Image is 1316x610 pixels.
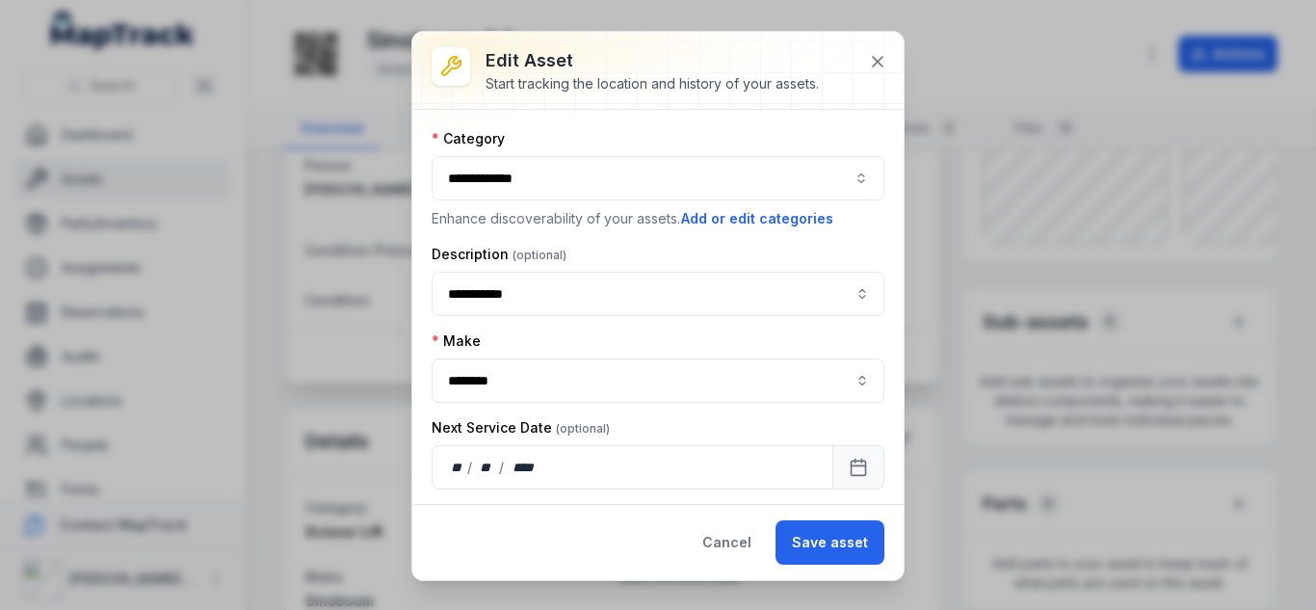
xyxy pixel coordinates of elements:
[486,47,819,74] h3: Edit asset
[432,272,884,316] input: asset-edit:description-label
[832,445,884,490] button: Calendar
[499,458,506,477] div: /
[486,74,819,93] div: Start tracking the location and history of your assets.
[432,208,884,229] p: Enhance discoverability of your assets.
[474,458,500,477] div: month,
[432,129,505,148] label: Category
[432,418,610,438] label: Next Service Date
[680,208,834,229] button: Add or edit categories
[448,458,467,477] div: day,
[506,458,541,477] div: year,
[432,245,566,264] label: Description
[686,520,768,565] button: Cancel
[776,520,884,565] button: Save asset
[432,332,481,351] label: Make
[432,358,884,403] input: asset-edit:cf[9e2fc107-2520-4a87-af5f-f70990c66785]-label
[467,458,474,477] div: /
